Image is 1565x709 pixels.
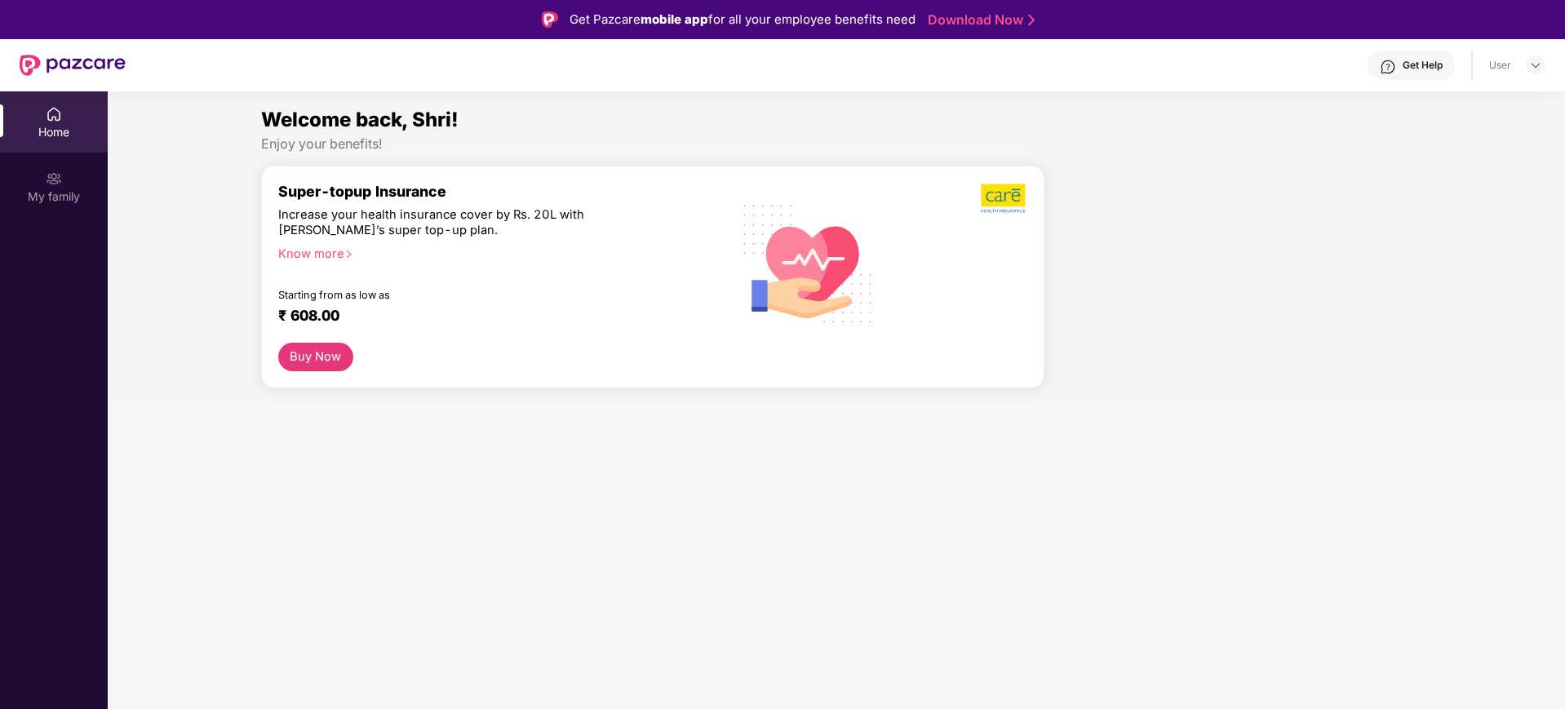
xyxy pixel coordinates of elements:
[278,343,353,371] button: Buy Now
[981,183,1027,214] img: b5dec4f62d2307b9de63beb79f102df3.png
[1489,59,1511,72] div: User
[344,250,353,259] span: right
[261,108,459,131] span: Welcome back, Shri!
[1028,11,1035,29] img: Stroke
[1380,59,1396,75] img: svg+xml;base64,PHN2ZyBpZD0iSGVscC0zMngzMiIgeG1sbnM9Imh0dHA6Ly93d3cudzMub3JnLzIwMDAvc3ZnIiB3aWR0aD...
[928,11,1030,29] a: Download Now
[1403,59,1443,72] div: Get Help
[278,246,706,258] div: Know more
[46,171,62,187] img: svg+xml;base64,PHN2ZyB3aWR0aD0iMjAiIGhlaWdodD0iMjAiIHZpZXdCb3g9IjAgMCAyMCAyMCIgZmlsbD0ibm9uZSIgeG...
[278,183,716,200] div: Super-topup Insurance
[278,307,699,326] div: ₹ 608.00
[278,207,645,239] div: Increase your health insurance cover by Rs. 20L with [PERSON_NAME]’s super top-up plan.
[570,10,916,29] div: Get Pazcare for all your employee benefits need
[20,55,126,76] img: New Pazcare Logo
[542,11,558,28] img: Logo
[261,135,1412,153] div: Enjoy your benefits!
[641,11,708,27] strong: mobile app
[46,106,62,122] img: svg+xml;base64,PHN2ZyBpZD0iSG9tZSIgeG1sbnM9Imh0dHA6Ly93d3cudzMub3JnLzIwMDAvc3ZnIiB3aWR0aD0iMjAiIG...
[1529,59,1542,72] img: svg+xml;base64,PHN2ZyBpZD0iRHJvcGRvd24tMzJ4MzIiIHhtbG5zPSJodHRwOi8vd3d3LnczLm9yZy8yMDAwL3N2ZyIgd2...
[730,184,886,342] img: svg+xml;base64,PHN2ZyB4bWxucz0iaHR0cDovL3d3dy53My5vcmcvMjAwMC9zdmciIHhtbG5zOnhsaW5rPSJodHRwOi8vd3...
[278,289,646,300] div: Starting from as low as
